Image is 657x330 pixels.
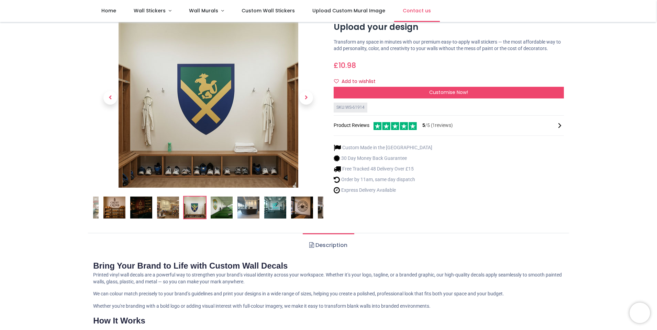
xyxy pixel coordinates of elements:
[338,60,356,70] span: 10.98
[93,316,145,325] strong: How It Works
[422,122,453,129] span: /5 ( 1 reviews)
[93,35,127,161] a: Previous
[93,291,564,297] p: We can colour match precisely to your brand’s guidelines and print your designs in a wide range o...
[289,35,323,161] a: Next
[103,197,125,219] img: Custom Wall Sticker - Logo or Artwork Printing - Upload your design
[334,39,564,52] p: Transform any space in minutes with our premium easy-to-apply wall stickers — the most affordable...
[429,89,468,96] span: Customise Now!
[157,197,179,219] img: Custom Wall Sticker - Logo or Artwork Printing - Upload your design
[211,197,233,219] img: Custom Wall Sticker - Logo or Artwork Printing - Upload your design
[334,76,381,87] button: Add to wishlistAdd to wishlist
[334,176,432,183] li: Order by 11am, same day dispatch
[334,187,432,194] li: Express Delivery Available
[334,103,367,113] div: SKU: WS-61914
[334,121,564,130] div: Product Reviews
[403,7,431,14] span: Contact us
[291,197,313,219] img: Custom Wall Sticker - Logo or Artwork Printing - Upload your design
[242,7,295,14] span: Custom Wall Stickers
[312,7,385,14] span: Upload Custom Mural Image
[189,7,218,14] span: Wall Murals
[103,91,117,105] span: Previous
[334,144,432,151] li: Custom Made in the [GEOGRAPHIC_DATA]
[422,122,425,128] span: 5
[334,60,356,70] span: £
[318,197,340,219] img: Custom Wall Sticker - Logo or Artwork Printing - Upload your design
[130,197,152,219] img: Custom Wall Sticker - Logo or Artwork Printing - Upload your design
[630,303,650,323] iframe: Brevo live chat
[101,7,116,14] span: Home
[119,8,298,188] img: Custom Wall Sticker - Logo or Artwork Printing - Upload your design
[334,155,432,162] li: 30 Day Money Back Guarantee
[299,91,313,105] span: Next
[237,197,259,219] img: Custom Wall Sticker - Logo or Artwork Printing - Upload your design
[93,272,564,285] p: Printed vinyl wall decals are a powerful way to strengthen your brand’s visual identity across yo...
[93,261,288,270] strong: Bring Your Brand to Life with Custom Wall Decals
[134,7,166,14] span: Wall Stickers
[264,197,286,219] img: Custom Wall Sticker - Logo or Artwork Printing - Upload your design
[334,165,432,173] li: Free Tracked 48 Delivery Over £15
[334,79,339,84] i: Add to wishlist
[184,197,206,219] img: Custom Wall Sticker - Logo or Artwork Printing - Upload your design
[303,233,354,257] a: Description
[93,303,564,310] p: Whether you're branding with a bold logo or adding visual interest with full-colour imagery, we m...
